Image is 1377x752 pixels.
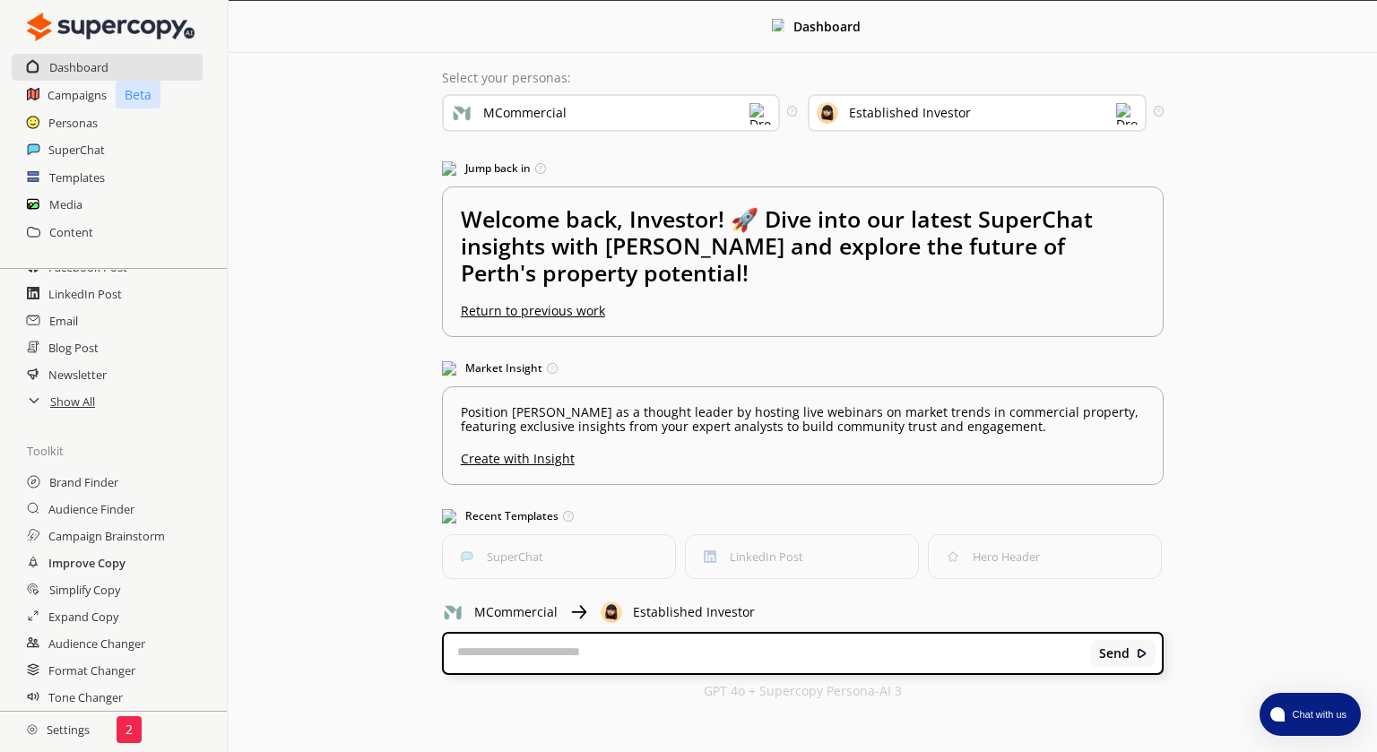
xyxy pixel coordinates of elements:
[116,81,160,108] p: Beta
[928,534,1162,579] button: Hero HeaderHero Header
[48,136,105,163] a: SuperChat
[126,722,133,737] p: 2
[793,18,861,35] b: Dashboard
[48,630,145,657] a: Audience Changer
[461,405,1145,434] p: Position [PERSON_NAME] as a thought leader by hosting live webinars on market trends in commercia...
[49,164,105,191] a: Templates
[704,684,902,698] p: GPT 4o + Supercopy Persona-AI 3
[461,443,1145,466] u: Create with Insight
[474,605,558,619] p: MCommercial
[1116,103,1138,125] img: Dropdown Icon
[461,302,605,319] u: Return to previous work
[48,361,107,388] a: Newsletter
[1099,646,1130,661] b: Send
[483,106,567,120] div: MCommercial
[535,163,546,174] img: Tooltip Icon
[817,102,838,124] img: Audience Icon
[1285,707,1350,722] span: Chat with us
[49,469,118,496] a: Brand Finder
[48,281,122,307] a: LinkedIn Post
[685,534,919,579] button: LinkedIn PostLinkedIn Post
[704,550,716,563] img: LinkedIn Post
[633,605,755,619] p: Established Investor
[442,71,1164,85] p: Select your personas:
[48,549,126,576] a: Improve Copy
[49,219,93,246] a: Content
[442,155,1164,182] h3: Jump back in
[442,601,463,623] img: Close
[601,601,622,623] img: Close
[48,82,107,108] a: Campaigns
[442,355,1164,382] h3: Market Insight
[48,523,165,549] a: Campaign Brainstorm
[50,388,95,415] a: Show All
[27,724,38,735] img: Close
[749,103,771,125] img: Dropdown Icon
[49,307,78,334] a: Email
[48,496,134,523] a: Audience Finder
[442,509,456,523] img: Popular Templates
[49,54,108,81] a: Dashboard
[1260,693,1361,736] button: atlas-launcher
[442,534,676,579] button: SuperChatSuperChat
[442,503,1164,530] h3: Recent Templates
[849,106,971,120] div: Established Investor
[49,576,120,603] a: Simplify Copy
[442,361,456,376] img: Market Insight
[461,550,473,563] img: SuperChat
[947,550,959,563] img: Hero Header
[48,334,99,361] a: Blog Post
[48,657,135,684] a: Format Changer
[787,106,797,116] img: Tooltip Icon
[48,603,118,630] a: Expand Copy
[451,102,472,124] img: Brand Icon
[48,109,98,136] a: Personas
[1136,647,1148,660] img: Close
[772,19,784,31] img: Close
[49,191,82,218] a: Media
[563,511,574,522] img: Tooltip Icon
[442,161,456,176] img: Jump Back In
[461,205,1145,304] h2: Welcome back, Investor! 🚀 Dive into our latest SuperChat insights with [PERSON_NAME] and explore ...
[547,363,558,374] img: Tooltip Icon
[27,9,195,45] img: Close
[48,684,123,711] a: Tone Changer
[1154,106,1164,116] img: Tooltip Icon
[568,601,590,623] img: Close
